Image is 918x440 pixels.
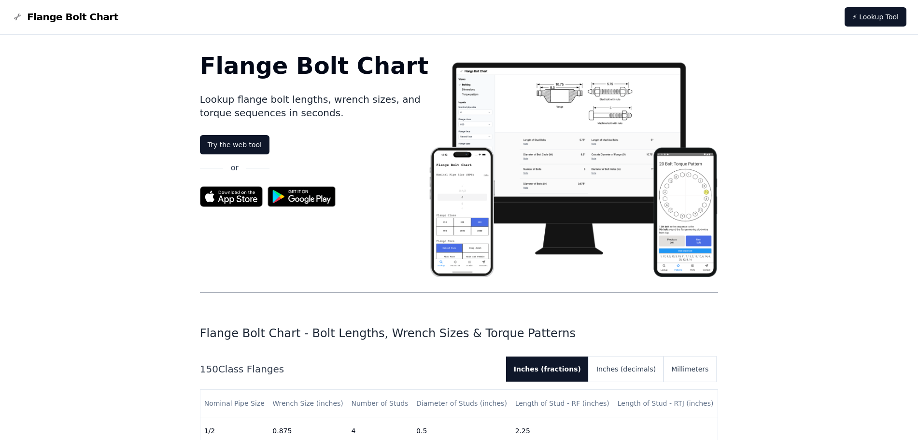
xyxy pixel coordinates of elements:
[428,54,718,277] img: Flange bolt chart app screenshot
[664,357,716,382] button: Millimeters
[268,390,347,417] th: Wrench Size (inches)
[200,326,719,341] h1: Flange Bolt Chart - Bolt Lengths, Wrench Sizes & Torque Patterns
[506,357,589,382] button: Inches (fractions)
[200,186,263,207] img: App Store badge for the Flange Bolt Chart app
[231,162,239,174] p: or
[412,390,511,417] th: Diameter of Studs (inches)
[200,54,429,77] h1: Flange Bolt Chart
[589,357,664,382] button: Inches (decimals)
[845,7,906,27] a: ⚡ Lookup Tool
[511,390,614,417] th: Length of Stud - RF (inches)
[200,390,269,417] th: Nominal Pipe Size
[200,93,429,120] p: Lookup flange bolt lengths, wrench sizes, and torque sequences in seconds.
[347,390,412,417] th: Number of Studs
[263,181,341,212] img: Get it on Google Play
[614,390,718,417] th: Length of Stud - RTJ (inches)
[12,11,23,23] img: Flange Bolt Chart Logo
[200,362,498,376] h2: 150 Class Flanges
[200,135,269,154] a: Try the web tool
[12,10,118,24] a: Flange Bolt Chart LogoFlange Bolt Chart
[27,10,118,24] span: Flange Bolt Chart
